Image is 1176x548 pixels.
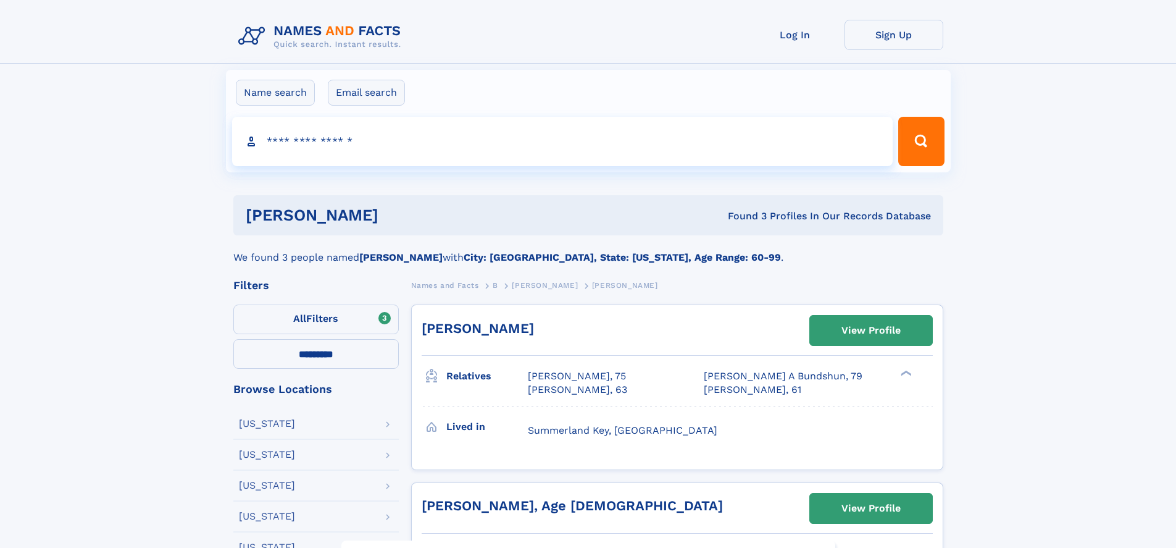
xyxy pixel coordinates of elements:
[493,281,498,290] span: B
[236,80,315,106] label: Name search
[512,281,578,290] span: [PERSON_NAME]
[898,117,944,166] button: Search Button
[446,366,528,387] h3: Relatives
[233,235,943,265] div: We found 3 people named with .
[446,416,528,437] h3: Lived in
[528,383,627,397] a: [PERSON_NAME], 63
[233,20,411,53] img: Logo Names and Facts
[239,512,295,521] div: [US_STATE]
[328,80,405,106] label: Email search
[528,424,717,436] span: Summerland Key, [GEOGRAPHIC_DATA]
[810,316,932,345] a: View Profile
[239,419,295,429] div: [US_STATE]
[233,305,399,334] label: Filters
[704,383,801,397] a: [PERSON_NAME], 61
[704,369,862,383] a: [PERSON_NAME] A Bundshun, 79
[246,208,553,223] h1: [PERSON_NAME]
[841,494,901,523] div: View Profile
[422,321,534,336] a: [PERSON_NAME]
[411,277,479,293] a: Names and Facts
[810,494,932,523] a: View Profile
[528,369,626,383] a: [PERSON_NAME], 75
[592,281,658,290] span: [PERSON_NAME]
[233,280,399,291] div: Filters
[844,20,943,50] a: Sign Up
[464,251,781,263] b: City: [GEOGRAPHIC_DATA], State: [US_STATE], Age Range: 60-99
[512,277,578,293] a: [PERSON_NAME]
[233,384,399,395] div: Browse Locations
[359,251,443,263] b: [PERSON_NAME]
[293,313,306,324] span: All
[746,20,844,50] a: Log In
[841,316,901,345] div: View Profile
[422,498,723,513] a: [PERSON_NAME], Age [DEMOGRAPHIC_DATA]
[493,277,498,293] a: B
[239,481,295,491] div: [US_STATE]
[898,369,912,377] div: ❯
[239,450,295,460] div: [US_STATE]
[553,209,931,223] div: Found 3 Profiles In Our Records Database
[232,117,893,166] input: search input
